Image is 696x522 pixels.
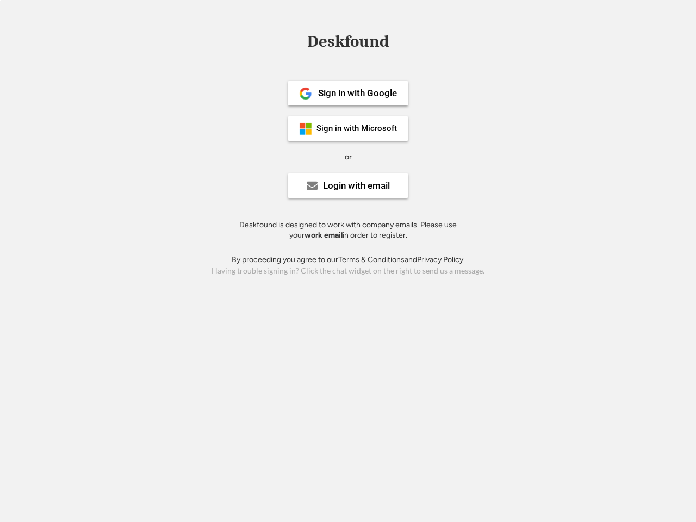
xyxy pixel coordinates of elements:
div: or [345,152,352,163]
div: Sign in with Microsoft [316,125,397,133]
div: Deskfound is designed to work with company emails. Please use your in order to register. [226,220,470,241]
div: By proceeding you agree to our and [232,254,465,265]
div: Login with email [323,181,390,190]
img: ms-symbollockup_mssymbol_19.png [299,122,312,135]
div: Deskfound [302,33,394,50]
div: Sign in with Google [318,89,397,98]
strong: work email [304,231,343,240]
img: 1024px-Google__G__Logo.svg.png [299,87,312,100]
a: Terms & Conditions [338,255,405,264]
a: Privacy Policy. [417,255,465,264]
